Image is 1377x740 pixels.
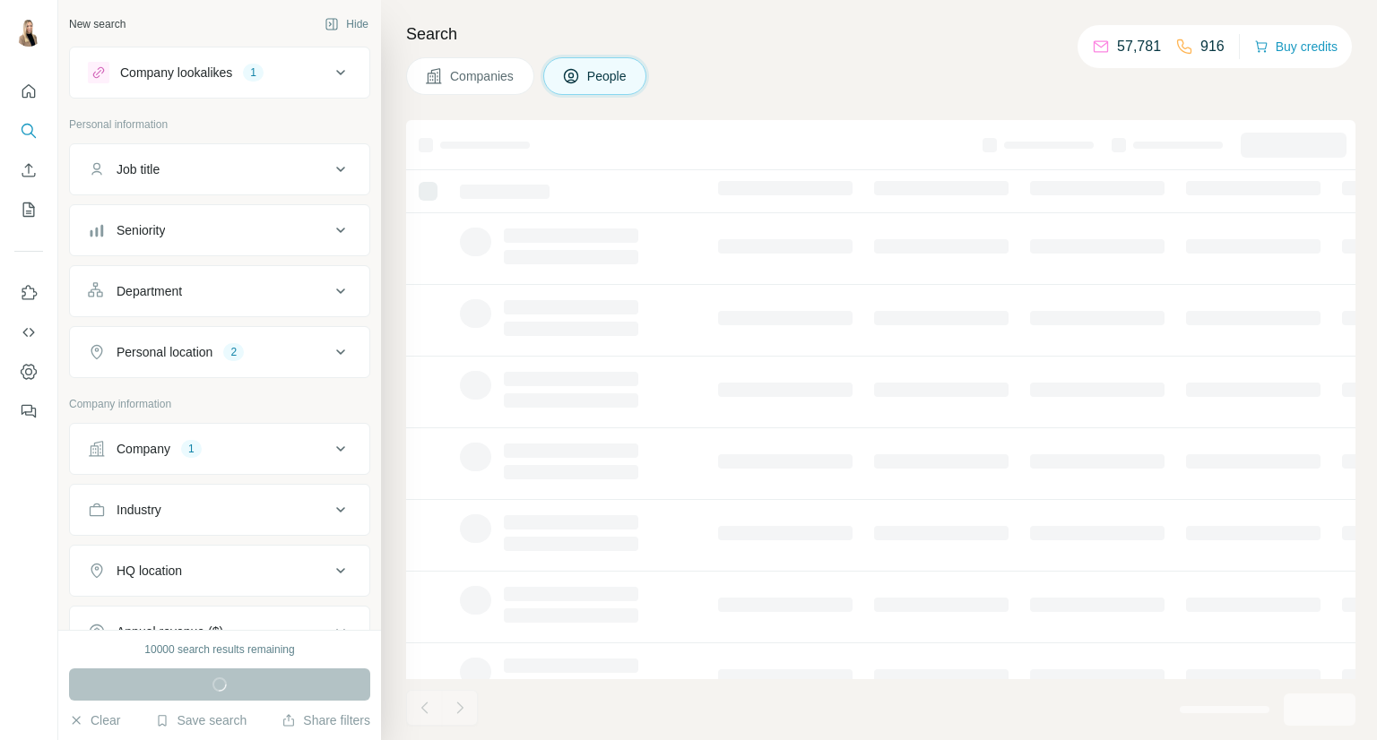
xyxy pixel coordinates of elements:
[70,51,369,94] button: Company lookalikes1
[14,75,43,108] button: Quick start
[70,270,369,313] button: Department
[70,610,369,653] button: Annual revenue ($)
[117,282,182,300] div: Department
[70,148,369,191] button: Job title
[69,16,126,32] div: New search
[1200,36,1225,57] p: 916
[70,427,369,470] button: Company1
[117,501,161,519] div: Industry
[14,395,43,427] button: Feedback
[117,562,182,580] div: HQ location
[1117,36,1161,57] p: 57,781
[587,67,628,85] span: People
[117,221,165,239] div: Seniority
[69,711,120,729] button: Clear
[14,115,43,147] button: Search
[281,711,370,729] button: Share filters
[1254,34,1338,59] button: Buy credits
[181,441,202,457] div: 1
[406,22,1355,47] h4: Search
[144,641,294,658] div: 10000 search results remaining
[70,331,369,374] button: Personal location2
[223,344,244,360] div: 2
[14,194,43,226] button: My lists
[14,316,43,348] button: Use Surfe API
[14,277,43,309] button: Use Surfe on LinkedIn
[117,343,212,361] div: Personal location
[70,549,369,592] button: HQ location
[70,209,369,252] button: Seniority
[117,160,160,178] div: Job title
[450,67,515,85] span: Companies
[69,396,370,412] p: Company information
[312,11,381,38] button: Hide
[155,711,247,729] button: Save search
[117,623,223,641] div: Annual revenue ($)
[14,18,43,47] img: Avatar
[120,64,232,82] div: Company lookalikes
[14,356,43,388] button: Dashboard
[14,154,43,186] button: Enrich CSV
[70,488,369,531] button: Industry
[243,65,264,81] div: 1
[69,116,370,133] p: Personal information
[117,440,170,458] div: Company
